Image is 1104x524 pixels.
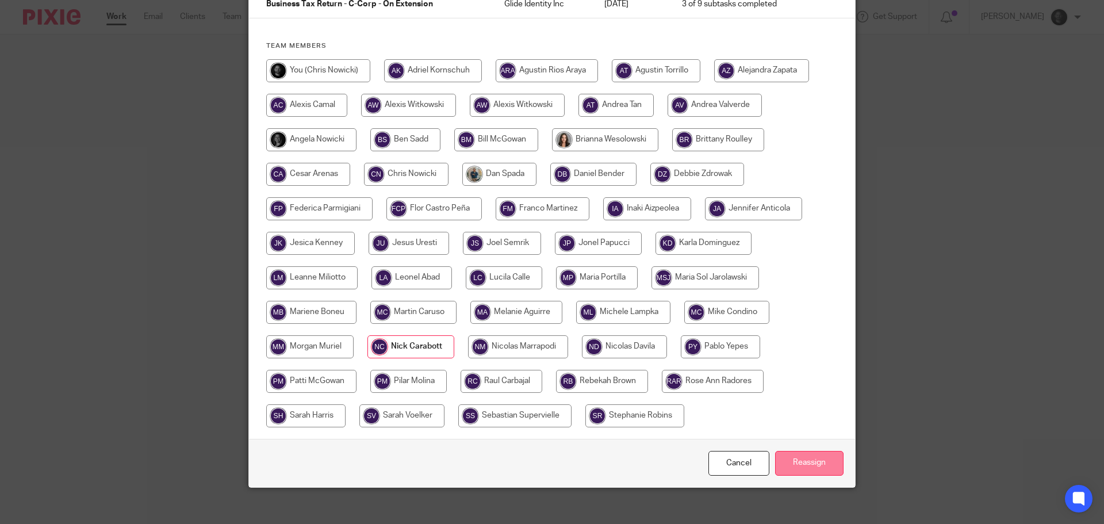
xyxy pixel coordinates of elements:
[775,451,844,476] input: Reassign
[708,451,769,476] a: Close this dialog window
[266,1,433,9] span: Business Tax Return - C-Corp - On Extension
[266,41,838,51] h4: Team members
